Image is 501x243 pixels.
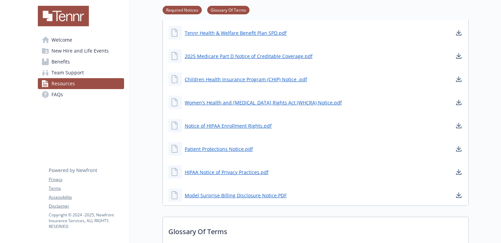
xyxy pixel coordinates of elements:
[49,203,124,209] a: Disclaimer
[185,122,272,129] a: Notice of HIPAA Enrollment Rights.pdf
[185,145,253,153] a: Patient Protections Notice.pdf
[49,212,124,229] p: Copyright © 2024 - 2025 , Newfront Insurance Services, ALL RIGHTS RESERVED
[38,45,124,56] a: New Hire and Life Events
[49,176,124,183] a: Privacy
[455,52,463,60] a: download document
[455,121,463,130] a: download document
[51,56,70,67] span: Benefits
[185,29,287,37] a: Tennr Health & Welfare Benefit Plan SPD.pdf
[163,217,468,242] p: Glossary Of Terms
[38,34,124,45] a: Welcome
[185,76,307,83] a: Children Health Insurance Program (CHIP) Notice .pdf
[38,78,124,89] a: Resources
[38,67,124,78] a: Team Support
[38,89,124,100] a: FAQs
[455,145,463,153] a: download document
[207,6,249,13] a: Glossary Of Terms
[163,6,202,13] a: Required Notices
[49,194,124,200] a: Accessibility
[51,78,75,89] span: Resources
[38,56,124,67] a: Benefits
[185,169,269,176] a: HIPAA Notice of Privacy Practices.pdf
[185,192,287,199] a: Model Surprise Billing Disclosure Notice.PDF
[455,191,463,199] a: download document
[455,98,463,106] a: download document
[51,67,84,78] span: Team Support
[455,29,463,37] a: download document
[185,53,313,60] a: 2025 Medicare Part D Notice of Creditable Coverage.pdf
[455,75,463,83] a: download document
[51,89,63,100] span: FAQs
[455,168,463,176] a: download document
[185,99,342,106] a: Women’s Health and [MEDICAL_DATA] Rights Act (WHCRA) Notice.pdf
[49,185,124,191] a: Terms
[51,45,109,56] span: New Hire and Life Events
[51,34,72,45] span: Welcome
